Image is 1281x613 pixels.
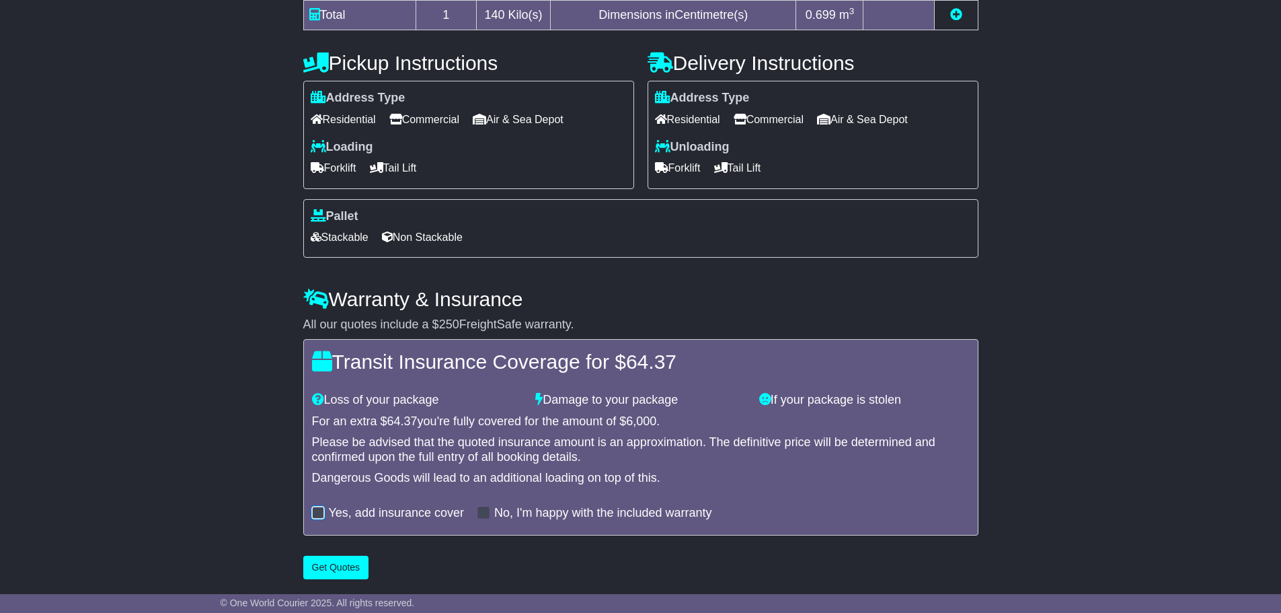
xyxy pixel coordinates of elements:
[752,393,976,408] div: If your package is stolen
[389,109,459,130] span: Commercial
[655,157,701,178] span: Forklift
[648,52,978,74] h4: Delivery Instructions
[311,227,368,248] span: Stackable
[477,1,551,30] td: Kilo(s)
[382,227,463,248] span: Non Stackable
[311,209,358,224] label: Pallet
[655,91,750,106] label: Address Type
[839,8,855,22] span: m
[312,351,970,373] h4: Transit Insurance Coverage for $
[416,1,477,30] td: 1
[387,414,418,428] span: 64.37
[311,91,405,106] label: Address Type
[439,318,459,331] span: 250
[370,157,417,178] span: Tail Lift
[494,506,712,521] label: No, I'm happy with the included warranty
[311,157,356,178] span: Forklift
[312,435,970,464] div: Please be advised that the quoted insurance amount is an approximation. The definitive price will...
[950,8,962,22] a: Add new item
[303,52,634,74] h4: Pickup Instructions
[303,318,978,332] div: All our quotes include a $ FreightSafe warranty.
[305,393,529,408] div: Loss of your package
[734,109,804,130] span: Commercial
[312,471,970,486] div: Dangerous Goods will lead to an additional loading on top of this.
[303,556,369,579] button: Get Quotes
[655,140,730,155] label: Unloading
[329,506,464,521] label: Yes, add insurance cover
[849,6,855,16] sup: 3
[806,8,836,22] span: 0.699
[485,8,505,22] span: 140
[303,1,416,30] td: Total
[311,109,376,130] span: Residential
[303,288,978,310] h4: Warranty & Insurance
[817,109,908,130] span: Air & Sea Depot
[312,414,970,429] div: For an extra $ you're fully covered for the amount of $ .
[655,109,720,130] span: Residential
[473,109,564,130] span: Air & Sea Depot
[626,414,656,428] span: 6,000
[311,140,373,155] label: Loading
[529,393,752,408] div: Damage to your package
[551,1,796,30] td: Dimensions in Centimetre(s)
[221,598,415,608] span: © One World Courier 2025. All rights reserved.
[714,157,761,178] span: Tail Lift
[626,351,676,373] span: 64.37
